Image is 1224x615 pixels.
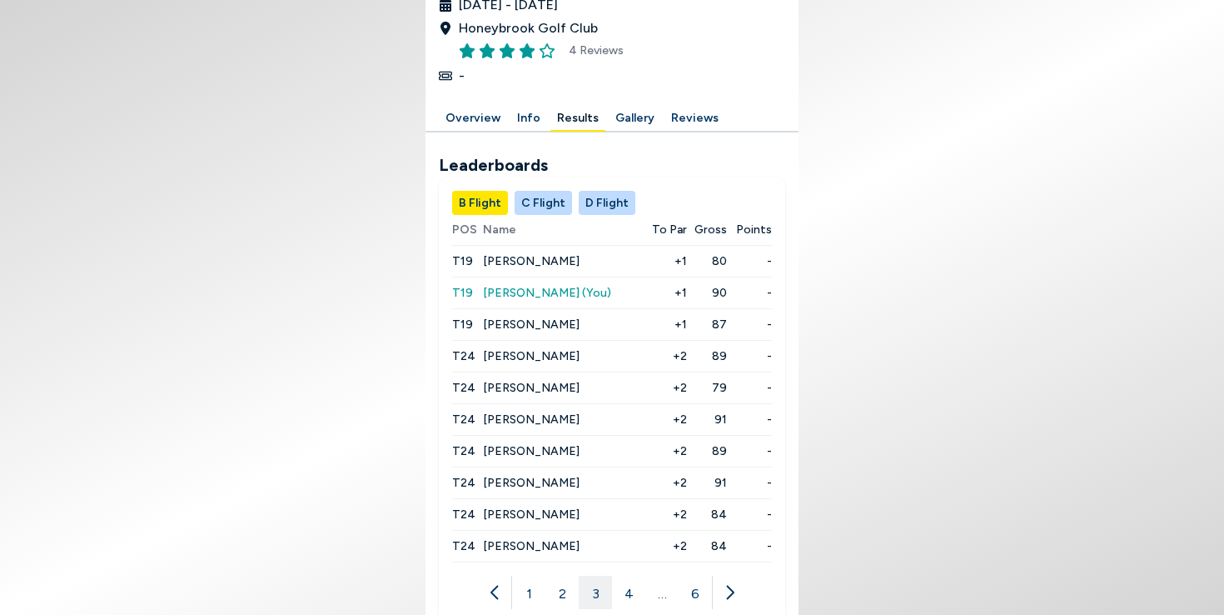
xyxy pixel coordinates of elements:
span: - [727,252,772,270]
span: +2 [643,347,686,365]
span: +1 [643,252,686,270]
span: T24 [452,349,475,363]
span: T19 [452,286,473,300]
span: Honeybrook Golf Club [459,18,598,38]
span: +2 [643,537,686,555]
span: - [727,284,772,302]
span: +2 [643,379,686,397]
span: 87 [687,316,728,333]
button: 4 [612,576,645,609]
span: 90 [687,284,728,302]
button: 1 [512,576,545,609]
span: 91 [687,474,728,492]
span: +2 [643,442,686,460]
span: 80 [687,252,728,270]
span: [PERSON_NAME] [483,476,580,490]
button: B Flight [452,191,508,215]
button: Results [550,106,605,132]
button: Rate this item 5 stars [539,42,555,59]
span: - [727,537,772,555]
button: 2 [545,576,579,609]
button: Reviews [664,106,725,132]
span: POS [452,221,483,238]
span: [PERSON_NAME] [483,507,580,522]
span: [PERSON_NAME] (You) [483,286,611,300]
div: Manage your account [425,106,799,132]
span: +1 [643,316,686,333]
button: Gallery [609,106,661,132]
span: T24 [452,444,475,458]
span: +1 [643,284,686,302]
span: [PERSON_NAME] [483,381,580,395]
button: D Flight [579,191,635,215]
span: [PERSON_NAME] [483,349,580,363]
span: To Par [652,221,687,238]
span: +2 [643,411,686,428]
span: 84 [687,506,728,523]
span: [PERSON_NAME] [483,254,580,268]
button: Rate this item 4 stars [519,42,535,59]
span: Points [736,221,772,238]
button: 3 [579,576,612,609]
span: - [727,347,772,365]
button: Rate this item 2 stars [479,42,495,59]
span: - [727,506,772,523]
span: 84 [687,537,728,555]
span: T24 [452,476,475,490]
span: [PERSON_NAME] [483,317,580,332]
span: Name [483,221,643,238]
span: - [727,379,772,397]
span: Gross [694,221,727,238]
span: 79 [687,379,728,397]
button: Rate this item 1 stars [459,42,475,59]
span: - [727,411,772,428]
button: 6 [679,576,712,609]
button: Rate this item 3 stars [499,42,515,59]
span: T24 [452,412,475,427]
span: +2 [643,506,686,523]
span: T19 [452,317,473,332]
span: T24 [452,539,475,553]
span: - [459,66,465,86]
span: - [727,442,772,460]
span: 4 Reviews [569,42,624,59]
span: 89 [687,442,728,460]
div: Manage your account [439,191,785,215]
span: 89 [687,347,728,365]
span: T24 [452,381,475,395]
span: [PERSON_NAME] [483,539,580,553]
span: 91 [687,411,728,428]
button: Info [510,106,547,132]
span: T24 [452,507,475,522]
span: [PERSON_NAME] [483,444,580,458]
span: - [727,316,772,333]
button: C Flight [515,191,572,215]
span: T19 [452,254,473,268]
span: - [727,474,772,492]
span: +2 [643,474,686,492]
button: Overview [439,106,507,132]
span: [PERSON_NAME] [483,412,580,427]
h2: Leaderboards [439,152,785,177]
button: … [645,576,679,609]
